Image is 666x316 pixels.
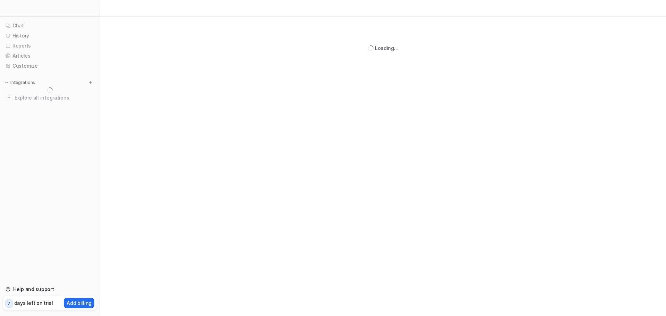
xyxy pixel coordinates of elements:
[8,300,10,307] p: 7
[3,31,97,41] a: History
[3,61,97,71] a: Customize
[64,298,94,308] button: Add billing
[4,80,9,85] img: expand menu
[3,79,37,86] button: Integrations
[3,93,97,103] a: Explore all integrations
[6,94,12,101] img: explore all integrations
[3,284,97,294] a: Help and support
[3,41,97,51] a: Reports
[88,80,93,85] img: menu_add.svg
[3,21,97,31] a: Chat
[15,92,94,103] span: Explore all integrations
[14,299,53,307] p: days left on trial
[375,44,398,52] div: Loading...
[3,51,97,61] a: Articles
[67,299,92,307] p: Add billing
[10,80,35,85] p: Integrations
